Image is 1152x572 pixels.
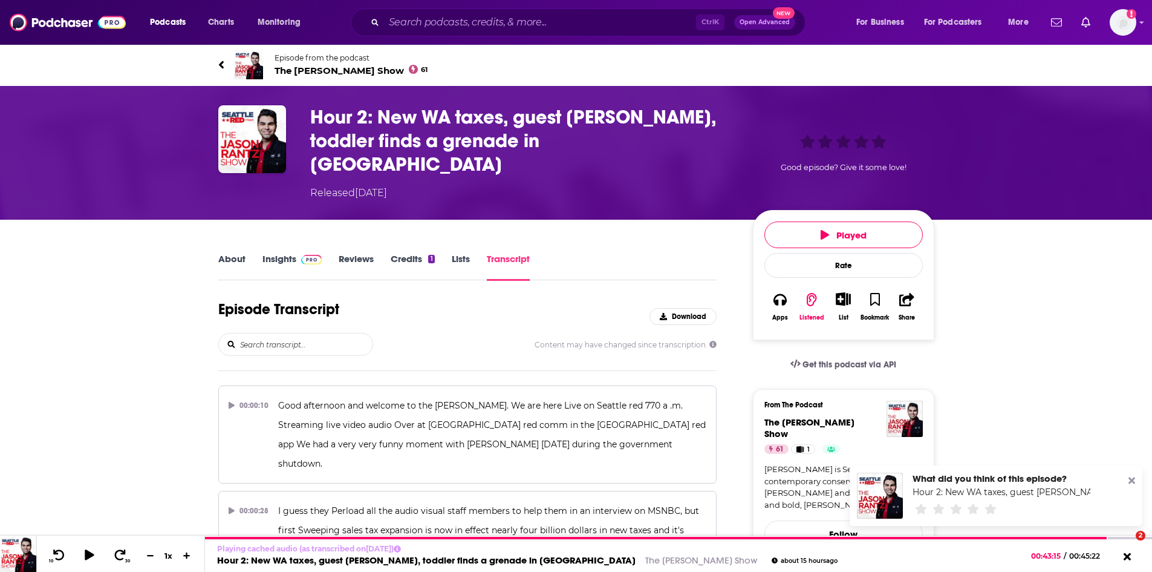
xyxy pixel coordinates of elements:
[47,548,70,564] button: 10
[856,14,904,31] span: For Business
[772,314,788,321] div: Apps
[839,314,848,321] div: List
[217,554,636,566] a: Hour 2: New WA taxes, guest [PERSON_NAME], toddler finds a grenade in [GEOGRAPHIC_DATA]
[773,7,795,19] span: New
[1110,9,1136,36] span: Logged in as WesBurdett
[764,401,913,409] h3: From The Podcast
[1111,531,1140,560] iframe: Intercom live chat
[310,186,387,200] div: Released [DATE]
[1064,551,1066,560] span: /
[781,163,906,172] span: Good episode? Give it some love!
[861,314,889,321] div: Bookmark
[1076,12,1095,33] a: Show notifications dropdown
[1110,9,1136,36] button: Show profile menu
[421,67,428,73] span: 61
[827,284,859,329] div: Show More ButtonList
[1127,9,1136,19] svg: Add a profile image
[764,521,923,547] button: Follow
[796,284,827,329] button: Listened
[740,19,790,25] span: Open Advanced
[310,105,734,176] h3: Hour 2: New WA taxes, guest Mike Columbo, toddler finds a grenade in Hartline
[764,464,923,511] a: [PERSON_NAME] is Seattle’s fresh, contemporary conservative voice. [PERSON_NAME] and urban, passi...
[49,559,53,564] span: 10
[301,255,322,265] img: Podchaser Pro
[339,253,374,281] a: Reviews
[764,416,854,439] span: The [PERSON_NAME] Show
[535,340,717,349] span: Content may have changed since transcription.
[249,13,316,32] button: open menu
[807,444,810,456] span: 1
[428,255,434,263] div: 1
[229,396,269,415] div: 00:00:10
[764,284,796,329] button: Apps
[262,253,322,281] a: InsightsPodchaser Pro
[125,559,130,564] span: 30
[1110,9,1136,36] img: User Profile
[916,13,1000,32] button: open menu
[645,554,757,566] a: The [PERSON_NAME] Show
[887,401,923,437] img: The Jason Rantz Show
[208,14,234,31] span: Charts
[821,229,867,241] span: Played
[734,15,795,30] button: Open AdvancedNew
[229,501,269,521] div: 00:00:28
[142,13,201,32] button: open menu
[200,13,241,32] a: Charts
[799,314,824,321] div: Listened
[275,65,428,76] span: The [PERSON_NAME] Show
[1031,551,1064,560] span: 00:43:15
[487,253,530,281] a: Transcript
[859,284,891,329] button: Bookmark
[672,312,706,321] span: Download
[764,222,923,248] button: Played
[218,50,934,79] a: The Jason Rantz ShowEpisode from the podcastThe [PERSON_NAME] Show61
[109,548,132,564] button: 30
[278,400,708,469] span: Good afternoon and welcome to the [PERSON_NAME]. We are here Live on Seattle red 770 a .m. Stream...
[1136,531,1145,541] span: 2
[848,13,919,32] button: open menu
[218,386,717,484] button: 00:00:10Good afternoon and welcome to the [PERSON_NAME]. We are here Live on Seattle red 770 a .m...
[275,53,428,62] span: Episode from the podcast
[1000,13,1044,32] button: open menu
[1046,12,1067,33] a: Show notifications dropdown
[10,11,126,34] img: Podchaser - Follow, Share and Rate Podcasts
[239,334,373,355] input: Search transcript...
[772,557,838,564] div: about 15 hours ago
[1066,551,1112,560] span: 00:45:22
[391,253,434,281] a: Credits1
[218,300,339,318] h1: Episode Transcript
[158,551,179,560] div: 1 x
[218,253,246,281] a: About
[258,14,301,31] span: Monitoring
[217,544,838,553] p: Playing cached audio (as transcribed on [DATE] )
[218,105,286,173] img: Hour 2: New WA taxes, guest Mike Columbo, toddler finds a grenade in Hartline
[764,444,789,454] a: 61
[913,473,1090,484] div: What did you think of this episode?
[362,8,817,36] div: Search podcasts, credits, & more...
[781,350,906,380] a: Get this podcast via API
[776,444,784,456] span: 61
[924,14,982,31] span: For Podcasters
[278,505,701,555] span: I guess they Perload all the audio visual staff members to help them in an interview on MSNBC, bu...
[452,253,470,281] a: Lists
[764,416,854,439] a: The Jason Rantz Show
[218,491,717,570] button: 00:00:28I guess they Perload all the audio visual staff members to help them in an interview on M...
[791,444,815,454] a: 1
[857,473,903,519] img: Hour 2: New WA taxes, guest Mike Columbo, toddler finds a grenade in Hartline
[802,360,896,370] span: Get this podcast via API
[384,13,696,32] input: Search podcasts, credits, & more...
[696,15,724,30] span: Ctrl K
[831,292,856,306] button: Show More Button
[899,314,915,321] div: Share
[891,284,922,329] button: Share
[764,253,923,278] div: Rate
[150,14,186,31] span: Podcasts
[649,308,717,325] button: Download
[1008,14,1029,31] span: More
[234,50,263,79] img: The Jason Rantz Show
